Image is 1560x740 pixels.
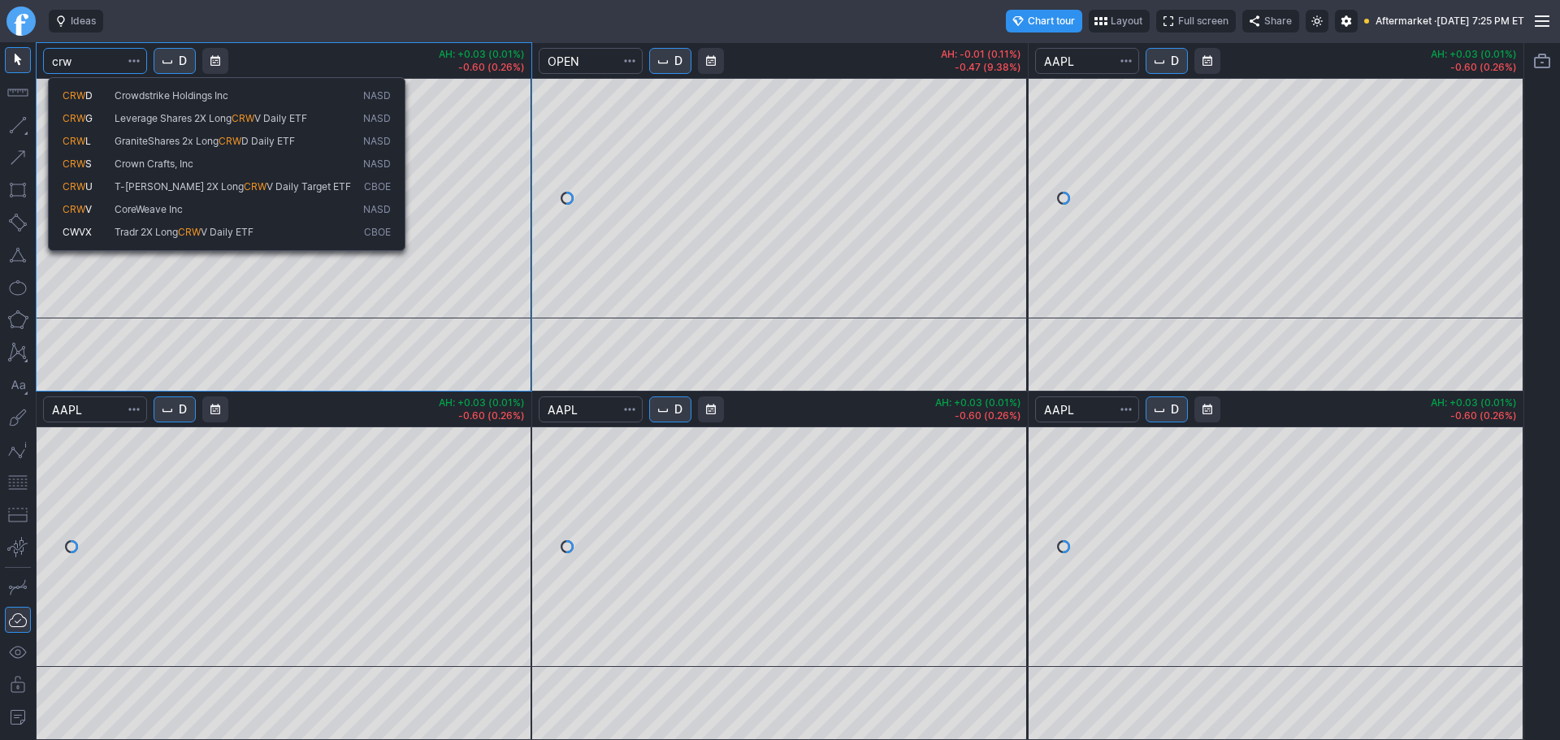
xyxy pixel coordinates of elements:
[1431,398,1517,408] p: AH: +0.03 (0.01%)
[1146,48,1188,74] button: Interval
[1035,396,1139,422] input: Search
[115,158,193,170] span: Crown Crafts, Inc
[266,180,351,193] span: V Daily Target ETF
[1194,396,1220,422] button: Range
[1089,10,1150,32] button: Layout
[6,6,36,36] a: Finviz.com
[674,401,682,418] span: D
[115,226,178,238] span: Tradr 2X Long
[5,574,31,600] button: Drawing mode: Single
[5,470,31,495] button: Fibonacci retracements
[5,502,31,528] button: Position
[539,396,643,422] input: Search
[115,180,244,193] span: T-[PERSON_NAME] 2X Long
[363,89,391,103] span: NASD
[439,398,525,408] p: AH: +0.03 (0.01%)
[1529,48,1555,74] button: Portfolio watchlist
[1431,50,1517,59] p: AH: +0.03 (0.01%)
[63,203,85,215] span: CRW
[5,145,31,171] button: Arrow
[1115,48,1137,74] button: Search
[1264,13,1292,29] span: Share
[1306,10,1328,32] button: Toggle light mode
[539,48,643,74] input: Search
[363,112,391,126] span: NASD
[5,177,31,203] button: Rectangle
[1194,48,1220,74] button: Range
[232,112,254,124] span: CRW
[618,396,641,422] button: Search
[63,158,85,170] span: CRW
[254,112,307,124] span: V Daily ETF
[1111,13,1142,29] span: Layout
[123,396,145,422] button: Search
[219,135,241,147] span: CRW
[154,396,196,422] button: Interval
[43,48,147,74] input: Search
[1146,396,1188,422] button: Interval
[63,112,85,124] span: CRW
[244,180,266,193] span: CRW
[698,396,724,422] button: Range
[1171,401,1179,418] span: D
[1431,63,1517,72] p: -0.60 (0.26%)
[123,48,145,74] button: Search
[649,396,691,422] button: Interval
[1006,10,1082,32] button: Chart tour
[48,77,405,251] div: Search
[1335,10,1358,32] button: Settings
[5,340,31,366] button: XABCD
[5,405,31,431] button: Brush
[698,48,724,74] button: Range
[43,396,147,422] input: Search
[941,50,1021,59] p: AH: -0.01 (0.11%)
[5,275,31,301] button: Ellipse
[115,135,219,147] span: GraniteShares 2x Long
[1035,48,1139,74] input: Search
[363,158,391,171] span: NASD
[154,48,196,74] button: Interval
[5,307,31,333] button: Polygon
[5,704,31,730] button: Add note
[439,411,525,421] p: -0.60 (0.26%)
[241,135,295,147] span: D Daily ETF
[202,48,228,74] button: Range
[935,398,1021,408] p: AH: +0.03 (0.01%)
[202,396,228,422] button: Range
[85,89,93,102] span: D
[201,226,253,238] span: V Daily ETF
[178,226,201,238] span: CRW
[85,135,91,147] span: L
[1431,411,1517,421] p: -0.60 (0.26%)
[63,226,92,238] span: CWVX
[618,48,641,74] button: Search
[1242,10,1299,32] button: Share
[935,411,1021,421] p: -0.60 (0.26%)
[1156,10,1236,32] button: Full screen
[1171,53,1179,69] span: D
[674,53,682,69] span: D
[5,534,31,560] button: Anchored VWAP
[85,180,93,193] span: U
[5,437,31,463] button: Elliott waves
[363,203,391,217] span: NASD
[363,135,391,149] span: NASD
[1028,13,1075,29] span: Chart tour
[439,63,525,72] p: -0.60 (0.26%)
[5,80,31,106] button: Measure
[941,63,1021,72] p: -0.47 (9.38%)
[5,112,31,138] button: Line
[5,242,31,268] button: Triangle
[71,13,96,29] span: Ideas
[5,607,31,633] button: Drawings Autosave: On
[649,48,691,74] button: Interval
[5,672,31,698] button: Lock drawings
[49,10,103,32] button: Ideas
[364,180,391,194] span: CBOE
[85,158,92,170] span: S
[115,89,228,102] span: Crowdstrike Holdings Inc
[5,210,31,236] button: Rotated rectangle
[1178,13,1228,29] span: Full screen
[439,50,525,59] p: AH: +0.03 (0.01%)
[63,180,85,193] span: CRW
